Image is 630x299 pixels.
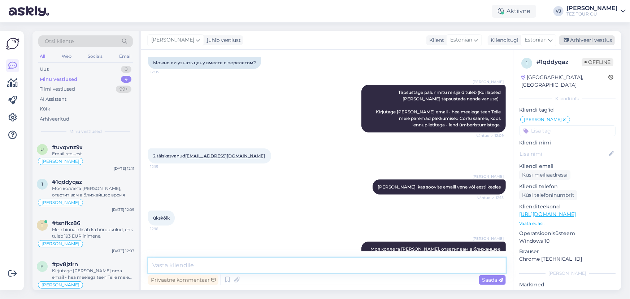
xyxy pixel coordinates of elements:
[52,220,80,226] span: #tsnfkz86
[553,6,564,16] div: VJ
[488,36,518,44] div: Klienditugi
[473,174,504,179] span: [PERSON_NAME]
[376,90,502,127] span: Täpsustage palunmitu reisijaid tuleb (kui lapsed [PERSON_NAME] täpsustada nende vanuse). Kirjutag...
[519,248,616,255] p: Brauser
[52,261,78,268] span: #pv8jzlrn
[52,151,134,157] div: Email request
[86,52,104,61] div: Socials
[40,96,66,103] div: AI Assistent
[566,5,626,17] a: [PERSON_NAME]TEZ TOUR OÜ
[150,69,177,75] span: 12:05
[519,211,576,217] a: [URL][DOMAIN_NAME]
[450,36,472,44] span: Estonian
[40,116,69,123] div: Arhiveeritud
[519,281,616,289] p: Märkmed
[150,164,177,169] span: 12:15
[148,57,261,69] div: Можно ли узнать цену вместе с перелетом?
[519,95,616,102] div: Kliendi info
[536,58,582,66] div: # 1qddyqaz
[153,153,266,159] span: 2 täiskasvanud
[566,11,618,17] div: TEZ TOUR OÜ
[519,237,616,245] p: Windows 10
[519,230,616,237] p: Operatsioonisüsteem
[473,79,504,84] span: [PERSON_NAME]
[473,236,504,241] span: [PERSON_NAME]
[524,117,562,122] span: [PERSON_NAME]
[40,147,44,152] span: u
[519,162,616,170] p: Kliendi email
[113,289,134,295] div: [DATE] 9:00
[52,179,82,185] span: #1qddyqaz
[42,242,79,246] span: [PERSON_NAME]
[519,270,616,277] div: [PERSON_NAME]
[519,125,616,136] input: Lisa tag
[519,220,616,227] p: Vaata edasi ...
[477,195,504,200] span: Nähtud ✓ 12:15
[519,183,616,190] p: Kliendi telefon
[150,226,177,231] span: 12:16
[475,133,504,138] span: Nähtud ✓ 12:09
[38,52,47,61] div: All
[121,66,131,73] div: 0
[60,52,73,61] div: Web
[519,203,616,211] p: Klienditeekond
[148,275,218,285] div: Privaatne kommentaar
[118,52,133,61] div: Email
[370,246,502,258] span: Моя коллега [PERSON_NAME], ответит вам в ближайшее время
[40,66,49,73] div: Uus
[519,190,577,200] div: Küsi telefoninumbrit
[52,268,134,281] div: Kirjutage [PERSON_NAME] oma email - hea meelega teen Teile meie paremad pakkumised.
[204,36,241,44] div: juhib vestlust
[521,74,608,89] div: [GEOGRAPHIC_DATA], [GEOGRAPHIC_DATA]
[42,200,79,205] span: [PERSON_NAME]
[582,58,613,66] span: Offline
[526,60,527,66] span: 1
[519,139,616,147] p: Kliendi nimi
[52,185,134,198] div: Моя коллега [PERSON_NAME], ответит вам в ближайшее время
[185,153,265,159] a: [EMAIL_ADDRESS][DOMAIN_NAME]
[492,5,536,18] div: Aktiivne
[52,144,83,151] span: #uvqvnz9x
[52,226,134,239] div: Meie hinnale lisab ka bürookulud, ehk tuleb 193 EUR inimene.
[121,76,131,83] div: 4
[42,159,79,164] span: [PERSON_NAME]
[40,86,75,93] div: Tiimi vestlused
[116,86,131,93] div: 99+
[42,181,43,187] span: 1
[6,37,19,51] img: Askly Logo
[45,38,74,45] span: Otsi kliente
[151,36,194,44] span: [PERSON_NAME]
[519,255,616,263] p: Chrome [TECHNICAL_ID]
[520,150,607,158] input: Lisa nimi
[41,222,44,228] span: t
[112,248,134,253] div: [DATE] 12:07
[378,184,501,190] span: [PERSON_NAME], kas soovite emaili vene või eesti keeles
[40,105,50,113] div: Kõik
[114,166,134,171] div: [DATE] 12:11
[559,35,615,45] div: Arhiveeri vestlus
[112,207,134,212] div: [DATE] 12:09
[41,264,44,269] span: p
[40,76,77,83] div: Minu vestlused
[153,215,170,221] span: ükskõik
[519,106,616,114] p: Kliendi tag'id
[426,36,444,44] div: Klient
[566,5,618,11] div: [PERSON_NAME]
[519,170,570,180] div: Küsi meiliaadressi
[69,128,102,135] span: Minu vestlused
[482,277,503,283] span: Saada
[42,283,79,287] span: [PERSON_NAME]
[525,36,547,44] span: Estonian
